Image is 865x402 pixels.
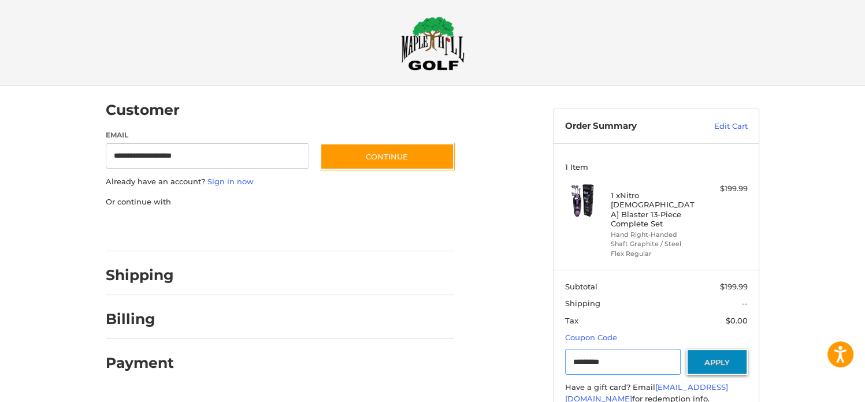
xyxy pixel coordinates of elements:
h3: Order Summary [565,121,689,132]
input: Gift Certificate or Coupon Code [565,349,681,375]
button: Apply [686,349,748,375]
iframe: PayPal-venmo [298,219,385,240]
h2: Customer [106,101,180,119]
h2: Billing [106,310,173,328]
iframe: PayPal-paypal [102,219,189,240]
a: Sign in now [207,177,254,186]
span: $199.99 [720,282,748,291]
p: Or continue with [106,196,454,208]
button: Continue [320,143,454,170]
div: $199.99 [702,183,748,195]
a: Edit Cart [689,121,748,132]
span: Subtotal [565,282,597,291]
h4: 1 x Nitro [DEMOGRAPHIC_DATA] Blaster 13-Piece Complete Set [611,191,699,228]
span: Shipping [565,299,600,308]
span: $0.00 [726,316,748,325]
iframe: PayPal-paylater [200,219,287,240]
span: Tax [565,316,578,325]
a: Coupon Code [565,333,617,342]
img: Maple Hill Golf [401,16,465,70]
h2: Shipping [106,266,174,284]
h2: Payment [106,354,174,372]
p: Already have an account? [106,176,454,188]
li: Shaft Graphite / Steel [611,239,699,249]
label: Email [106,130,309,140]
li: Hand Right-Handed [611,230,699,240]
h3: 1 Item [565,162,748,172]
span: -- [742,299,748,308]
li: Flex Regular [611,249,699,259]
